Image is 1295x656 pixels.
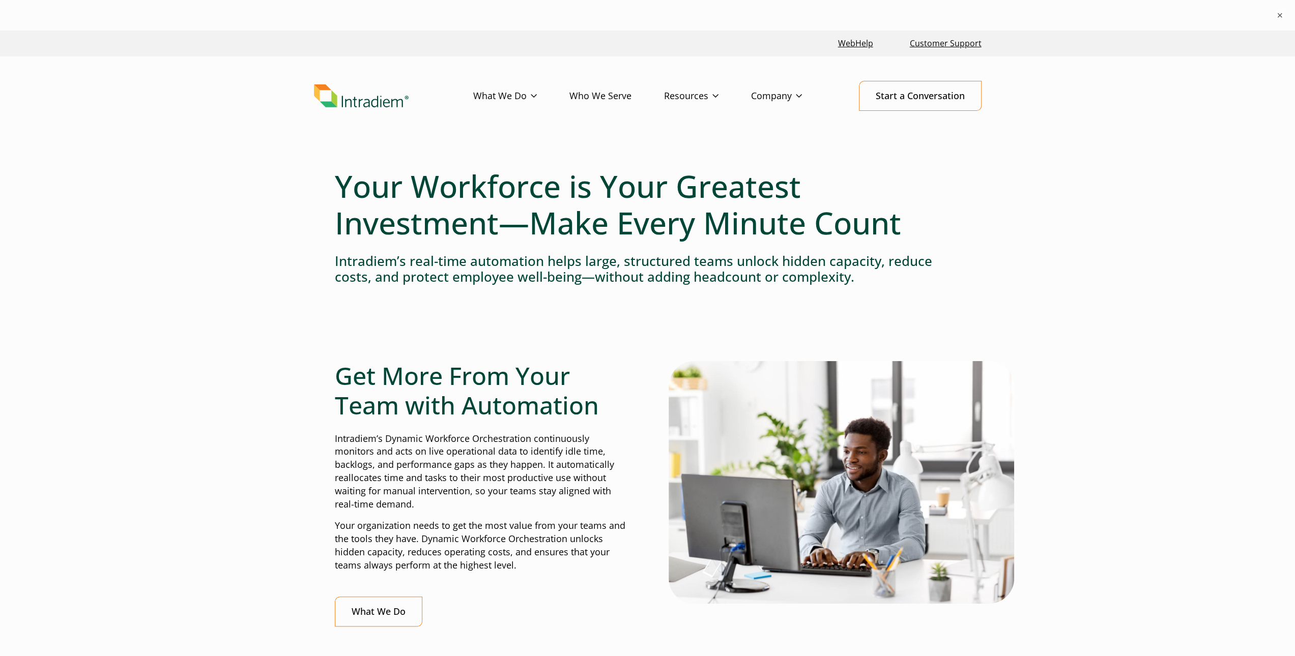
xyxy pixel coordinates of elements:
a: Who We Serve [569,81,664,111]
a: Link to homepage of Intradiem [314,84,473,108]
button: × [1275,10,1285,20]
a: Company [751,81,834,111]
p: Your organization needs to get the most value from your teams and the tools they have. Dynamic Wo... [335,519,627,572]
a: Link opens in a new window [834,33,877,54]
a: Customer Support [906,33,986,54]
a: What We Do [335,597,422,627]
img: Intradiem [314,84,409,108]
h2: Get More From Your Team with Automation [335,361,627,420]
a: Start a Conversation [859,81,982,111]
a: Resources [664,81,751,111]
a: What We Do [473,81,569,111]
h1: Your Workforce is Your Greatest Investment—Make Every Minute Count [335,168,961,241]
img: Man typing on computer with real-time automation [669,361,1014,603]
p: Intradiem’s Dynamic Workforce Orchestration continuously monitors and acts on live operational da... [335,432,627,511]
h4: Intradiem’s real-time automation helps large, structured teams unlock hidden capacity, reduce cos... [335,253,961,285]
